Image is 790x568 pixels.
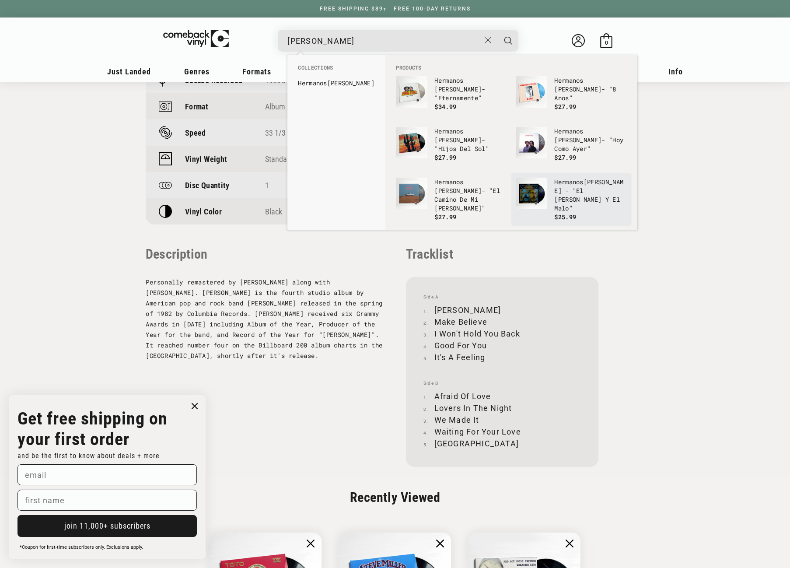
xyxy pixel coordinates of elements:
span: Info [668,67,683,76]
img: Hermanos Gutierrez - "8 Anos" [516,76,547,108]
p: - "Hoy Como Ayer" [554,127,627,153]
li: Make Believe [423,316,581,328]
a: Album [265,102,286,111]
p: Vinyl Weight [185,154,227,164]
b: [PERSON_NAME] [554,136,601,144]
input: When autocomplete results are available use up and down arrows to review and enter to select [287,32,480,50]
li: Afraid Of Love [423,390,581,402]
span: 0 [605,39,608,46]
img: Hermanos Gutierrez - "Hoy Como Ayer" [516,127,547,158]
p: - "El Camino De Mi [PERSON_NAME]" [434,178,507,213]
div: Collections [287,55,385,95]
img: Hermanos Gutiérrez - "El Bueno Y El Malo" [516,178,547,209]
li: Products [392,64,631,72]
input: email [17,464,197,485]
span: $27.99 [554,102,576,111]
img: Hermanos Gutierrez - "Eternamente" [396,76,427,108]
img: Hermanos Gutierrez - "El Camino De Mi Alma" [396,178,427,209]
li: It's A Feeling [423,351,581,363]
span: $27.99 [434,213,456,221]
b: Hermanos [554,127,584,135]
a: Hermanos[PERSON_NAME] [298,79,375,88]
p: Personally remastered by [PERSON_NAME] along with [PERSON_NAME]. [PERSON_NAME] is the fourth stud... [146,277,384,361]
li: Collections [294,64,379,76]
li: I Won't Hold You Back [423,328,581,340]
b: [PERSON_NAME] [434,136,482,144]
span: $34.99 [434,102,456,111]
img: close.png [307,540,315,547]
a: Standard (120-150g) [265,154,331,164]
li: products: Hermanos Gutiérrez - "El Bueno Y El Malo" [511,173,631,226]
a: Hermanos Gutierrez - "Hijos Del Sol" Hermanos [PERSON_NAME]- "Hijos Del Sol" $27.99 [396,127,507,169]
b: Hermanos [298,79,327,87]
span: Just Landed [107,67,151,76]
div: Search [278,30,518,52]
li: [GEOGRAPHIC_DATA] [423,438,581,449]
span: *Coupon for first-time subscribers only. Exclusions apply. [20,544,143,550]
li: Good For You [423,340,581,351]
span: $27.99 [554,153,576,161]
span: Side B [423,381,581,386]
span: Black [265,207,283,216]
img: close.png [566,540,573,547]
li: collections: Hermanos Gutiérrez [294,76,379,90]
span: Formats [242,67,271,76]
strong: Get free shipping on your first order [17,408,168,449]
li: products: Hermanos Gutierrez - "Hoy Como Ayer" [511,123,631,173]
b: Hermanos [554,76,584,84]
span: $27.99 [434,153,456,161]
a: FREE SHIPPING $89+ | FREE 100-DAY RETURNS [311,6,479,12]
li: products: Hermanos Gutierrez - "Eternamente" [392,72,511,123]
b: Hermanos [434,127,464,135]
p: Format [185,102,208,111]
img: Hermanos Gutierrez - "Hijos Del Sol" [396,127,427,158]
a: Hermanos Gutierrez - "El Camino De Mi Alma" Hermanos [PERSON_NAME]- "El Camino De Mi [PERSON_NAME... [396,178,507,221]
a: 33 1/3 RPM [265,128,303,137]
p: - "Eternamente" [434,76,507,102]
li: We Made It [423,414,581,426]
p: Tracklist [406,246,598,262]
li: products: Hermanos Gutierrez - "Hijos Del Sol" [392,123,511,173]
p: - "8 Anos" [554,76,627,102]
p: Disc Quantity [185,181,230,190]
b: Hermanos [434,178,464,186]
button: Close [480,31,496,50]
span: 1 [265,181,269,190]
button: join 11,000+ subscribers [17,515,197,537]
input: first name [17,490,197,511]
p: Description [146,246,384,262]
b: Hermanos [434,76,464,84]
b: [PERSON_NAME] [434,186,482,195]
span: Side A [423,295,581,300]
li: Lovers In The Night [423,402,581,414]
p: Vinyl Color [185,207,222,216]
p: - "Hijos Del Sol" [434,127,507,153]
li: products: Hermanos Gutierrez - "8 Anos" [511,72,631,123]
div: Products [385,55,637,230]
li: Waiting For Your Love [423,426,581,438]
b: Hermanos [554,178,584,186]
a: Hermanos Gutierrez - "8 Anos" Hermanos [PERSON_NAME]- "8 Anos" $27.99 [516,76,627,118]
b: [PERSON_NAME] [554,85,601,93]
p: Speed [185,128,206,137]
a: Hermanos Gutiérrez - "El Bueno Y El Malo" Hermanos[PERSON_NAME] - "El [PERSON_NAME] Y El Malo" $2... [516,178,627,221]
button: Search [497,30,519,52]
span: and be the first to know about deals + more [17,452,160,460]
li: [PERSON_NAME] [423,304,581,316]
button: Close dialog [188,400,201,413]
span: Genres [184,67,210,76]
a: Hermanos Gutierrez - "Hoy Como Ayer" Hermanos [PERSON_NAME]- "Hoy Como Ayer" $27.99 [516,127,627,169]
li: products: Hermanos Gutierrez - "El Camino De Mi Alma" [392,173,511,226]
span: $25.99 [554,213,576,221]
a: Hermanos Gutierrez - "Eternamente" Hermanos [PERSON_NAME]- "Eternamente" $34.99 [396,76,507,118]
b: [PERSON_NAME] [434,85,482,93]
img: close.png [436,540,444,547]
p: [PERSON_NAME] - "El [PERSON_NAME] Y El Malo" [554,178,627,213]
